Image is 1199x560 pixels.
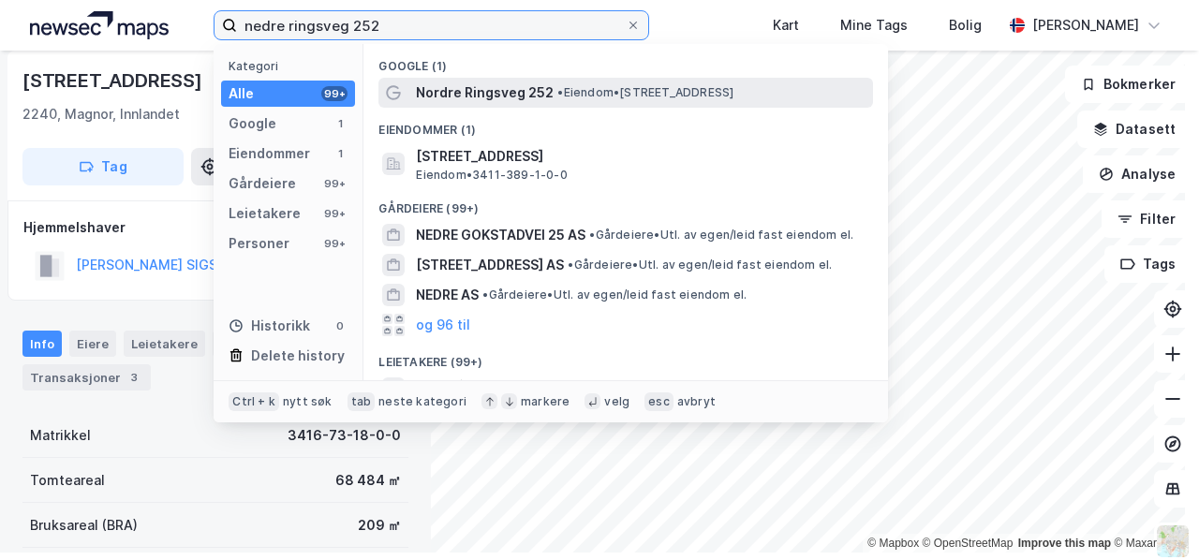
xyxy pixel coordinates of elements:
span: NEDRE AS [416,284,479,306]
div: 1 [333,146,348,161]
button: Filter [1102,200,1192,238]
a: OpenStreetMap [923,537,1014,550]
button: Tag [22,148,184,185]
div: markere [521,394,570,409]
input: Søk på adresse, matrikkel, gårdeiere, leietakere eller personer [237,11,626,39]
div: Transaksjoner [22,364,151,391]
div: Eiendommer (1) [363,108,888,141]
a: Mapbox [867,537,919,550]
div: Matrikkel [30,424,91,447]
div: Ctrl + k [229,392,279,411]
span: Eiendom • [STREET_ADDRESS] [557,85,733,100]
div: 99+ [321,206,348,221]
div: neste kategori [378,394,466,409]
div: 3 [125,368,143,387]
div: 68 484 ㎡ [335,469,401,492]
div: 0 [333,318,348,333]
div: Leietakere (99+) [363,340,888,374]
button: Tags [1104,245,1192,283]
div: avbryt [677,394,716,409]
div: Mine Tags [840,14,908,37]
button: Datasett [1077,111,1192,148]
div: [STREET_ADDRESS] [22,66,206,96]
div: 99+ [321,236,348,251]
div: nytt søk [283,394,333,409]
div: 3416-73-18-0-0 [288,424,401,447]
div: Kart [773,14,799,37]
span: [STREET_ADDRESS] [416,145,866,168]
div: Leietakere [124,331,205,357]
div: Hjemmelshaver [23,216,407,239]
span: NEDRE GOKSTADVEI 25 AS [416,224,585,246]
img: logo.a4113a55bc3d86da70a041830d287a7e.svg [30,11,169,39]
div: Google (1) [363,44,888,78]
span: • [557,85,563,99]
div: Kategori [229,59,355,73]
span: Eiendom • 3411-389-1-0-0 [416,168,567,183]
span: [STREET_ADDRESS] AS [416,254,564,276]
div: Google [229,112,276,135]
div: 2240, Magnor, Innlandet [22,103,180,125]
span: • [568,258,573,272]
div: Bolig [949,14,982,37]
div: 99+ [321,176,348,191]
div: [PERSON_NAME] [1032,14,1139,37]
div: Gårdeiere (99+) [363,186,888,220]
div: Info [22,331,62,357]
div: 1 [333,116,348,131]
div: Delete history [251,345,345,367]
div: Leietakere [229,202,301,225]
span: Nordre Ringsveg 252 [416,81,554,104]
div: Eiendommer [229,142,310,165]
a: Improve this map [1018,537,1111,550]
div: tab [348,392,376,411]
div: Eiere [69,331,116,357]
div: velg [604,394,629,409]
iframe: Chat Widget [1105,470,1199,560]
span: Gårdeiere • Utl. av egen/leid fast eiendom el. [482,287,747,302]
span: • [482,287,488,302]
button: og 96 til [416,314,470,336]
div: Datasett [213,331,283,357]
div: 99+ [321,86,348,101]
span: Gårdeiere • Utl. av egen/leid fast eiendom el. [589,228,853,243]
div: Kontrollprogram for chat [1105,470,1199,560]
div: Gårdeiere [229,172,296,195]
button: Analyse [1083,155,1192,193]
span: Gårdeiere • Utl. av egen/leid fast eiendom el. [568,258,832,273]
div: Historikk [229,315,310,337]
span: RINGVÅG AS [416,377,497,400]
span: • [589,228,595,242]
button: Bokmerker [1065,66,1192,103]
div: esc [644,392,674,411]
div: 209 ㎡ [358,514,401,537]
div: Bruksareal (BRA) [30,514,138,537]
div: Alle [229,82,254,105]
div: Tomteareal [30,469,105,492]
div: Personer [229,232,289,255]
